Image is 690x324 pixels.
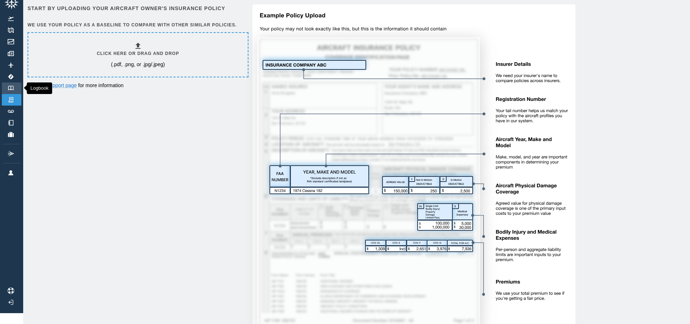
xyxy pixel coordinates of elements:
h6: Start by uploading your aircraft owner's insurance policy [28,4,247,12]
h6: Click here or drag and drop [97,50,179,57]
a: support page [47,82,77,88]
h6: We use your policy as a baseline to compare with other similar policies. [28,22,247,29]
p: (.pdf, .png, or .jpg/.jpeg) [111,61,165,68]
p: Visit our for more information [28,82,247,89]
